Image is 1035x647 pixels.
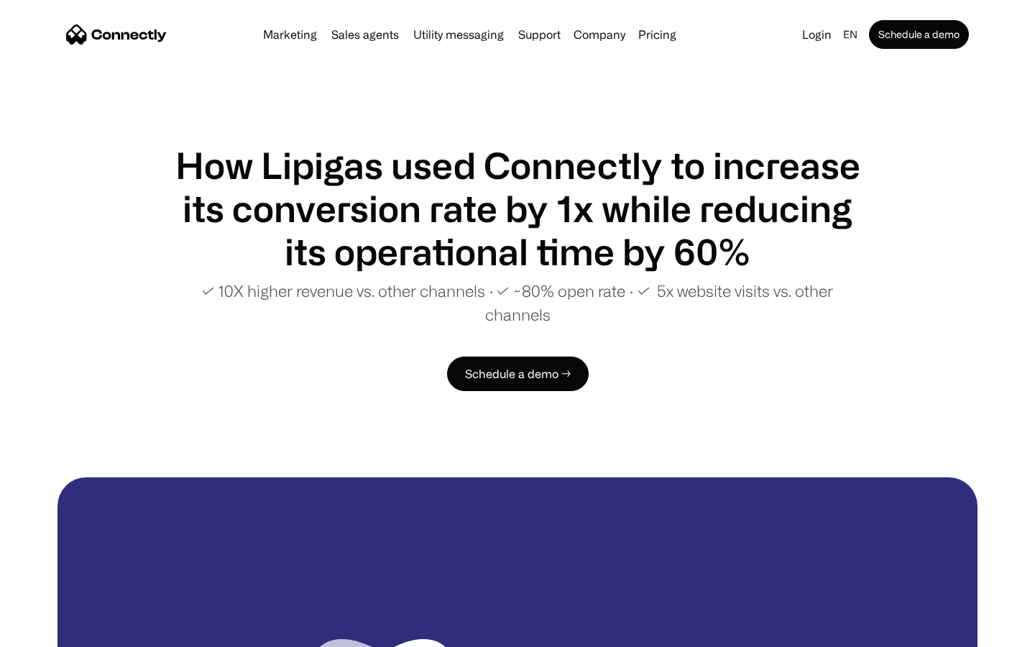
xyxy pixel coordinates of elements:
ul: Language list [29,622,86,642]
aside: Language selected: English [14,620,86,642]
div: en [837,24,866,45]
div: en [843,24,857,45]
a: Sales agents [326,29,405,40]
h1: How Lipigas used Connectly to increase its conversion rate by 1x while reducing its operational t... [172,144,862,273]
div: Company [569,24,630,45]
p: ✓ 10X higher revenue vs. other channels ∙ ✓ ~80% open rate ∙ ✓ 5x website visits vs. other channels [172,279,862,326]
a: Schedule a demo [869,20,969,49]
a: Pricing [632,29,682,40]
a: Utility messaging [408,29,510,40]
a: Login [796,24,837,45]
a: Support [512,29,566,40]
a: Schedule a demo → [447,357,589,391]
a: Marketing [257,29,323,40]
a: home [66,24,167,45]
div: Company [574,24,625,45]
